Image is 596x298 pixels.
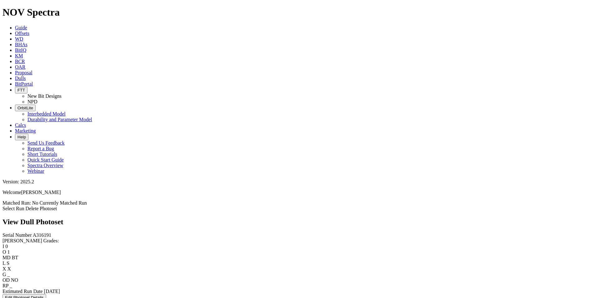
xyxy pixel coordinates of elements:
a: OAR [15,64,26,70]
label: OD [2,277,10,283]
label: O [2,249,6,255]
label: RP [2,283,8,288]
a: BCR [15,59,25,64]
a: NPD [27,99,37,104]
span: [DATE] [44,289,60,294]
a: BHAs [15,42,27,47]
a: BitPortal [15,81,33,87]
a: BitIQ [15,47,26,53]
a: Delete Photoset [26,206,57,211]
h2: View Dull Photoset [2,218,594,226]
a: Quick Start Guide [27,157,64,162]
span: OrbitLite [17,106,33,110]
a: WD [15,36,23,42]
label: Estimated Run Date [2,289,43,294]
span: Matched Run: [2,200,31,206]
span: _ [7,272,10,277]
a: Offsets [15,31,29,36]
a: Interbedded Model [27,111,65,117]
label: MD [2,255,11,260]
button: OrbitLite [15,105,36,111]
button: Help [15,134,28,140]
span: 0 [5,244,8,249]
span: X [7,266,11,271]
a: Select Run [2,206,24,211]
a: KM [15,53,23,58]
span: BT [12,255,18,260]
div: Version: 2025.2 [2,179,594,185]
div: [PERSON_NAME] Grades: [2,238,594,244]
a: Send Us Feedback [27,140,65,146]
a: Durability and Parameter Model [27,117,92,122]
span: NO [11,277,18,283]
a: Dulls [15,76,26,81]
a: Short Tutorials [27,151,57,157]
a: Guide [15,25,27,30]
button: FTT [15,87,27,93]
span: S [7,261,9,266]
p: Welcome [2,190,594,195]
a: Marketing [15,128,36,133]
span: [PERSON_NAME] [21,190,61,195]
span: 1 [7,249,10,255]
label: Serial Number [2,232,32,238]
a: Spectra Overview [27,163,63,168]
span: _ [10,283,12,288]
a: Report a Bug [27,146,54,151]
a: Webinar [27,168,44,174]
span: A316191 [33,232,51,238]
span: Help [17,135,26,139]
a: Calcs [15,122,26,128]
label: G [2,272,6,277]
h1: NOV Spectra [2,7,594,18]
a: Proposal [15,70,32,75]
span: No Currently Matched Run [32,200,87,206]
a: New Bit Designs [27,93,61,99]
span: FTT [17,88,25,92]
label: I [2,244,4,249]
label: X [2,266,6,271]
label: L [2,261,5,266]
